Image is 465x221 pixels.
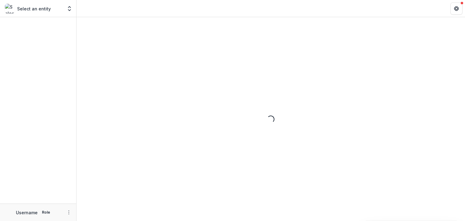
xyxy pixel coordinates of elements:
[5,4,15,13] img: Select an entity
[65,2,74,15] button: Open entity switcher
[16,209,38,216] p: Username
[40,210,52,215] p: Role
[450,2,463,15] button: Get Help
[65,209,73,216] button: More
[17,6,51,12] p: Select an entity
